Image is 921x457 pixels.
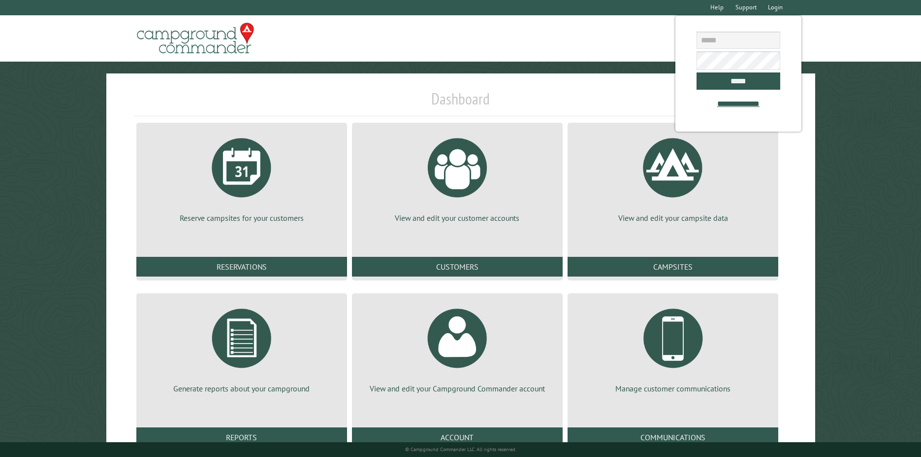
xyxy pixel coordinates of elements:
[136,427,347,447] a: Reports
[148,301,335,394] a: Generate reports about your campground
[364,131,551,223] a: View and edit your customer accounts
[568,257,778,277] a: Campsites
[364,383,551,394] p: View and edit your Campground Commander account
[352,427,563,447] a: Account
[579,383,766,394] p: Manage customer communications
[579,131,766,223] a: View and edit your campsite data
[364,301,551,394] a: View and edit your Campground Commander account
[364,212,551,223] p: View and edit your customer accounts
[136,257,347,277] a: Reservations
[579,301,766,394] a: Manage customer communications
[148,131,335,223] a: Reserve campsites for your customers
[148,383,335,394] p: Generate reports about your campground
[568,427,778,447] a: Communications
[134,19,257,58] img: Campground Commander
[352,257,563,277] a: Customers
[148,212,335,223] p: Reserve campsites for your customers
[579,212,766,223] p: View and edit your campsite data
[405,446,516,453] small: © Campground Commander LLC. All rights reserved.
[134,89,788,116] h1: Dashboard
